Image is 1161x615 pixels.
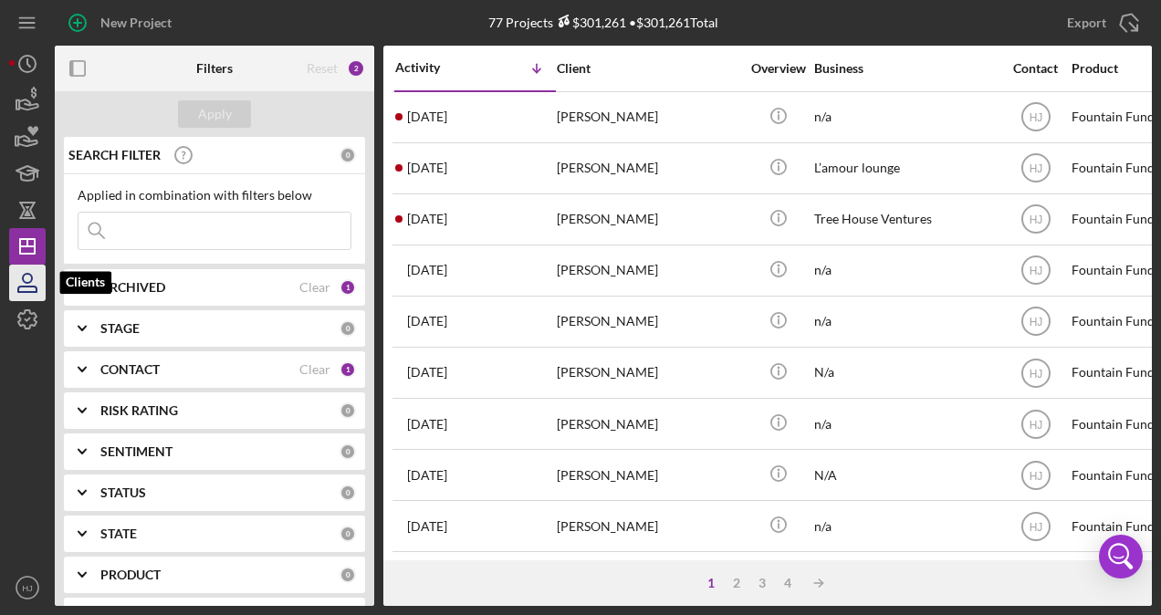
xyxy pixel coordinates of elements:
[340,567,356,583] div: 0
[698,576,724,590] div: 1
[100,321,140,336] b: STAGE
[340,402,356,419] div: 0
[198,100,232,128] div: Apply
[340,485,356,501] div: 0
[407,212,447,226] time: 2025-09-11 20:25
[814,93,997,141] div: n/a
[9,569,46,606] button: HJ
[1029,367,1042,380] text: HJ
[749,576,775,590] div: 3
[178,100,251,128] button: Apply
[557,61,739,76] div: Client
[395,60,476,75] div: Activity
[557,502,739,550] div: [PERSON_NAME]
[100,568,161,582] b: PRODUCT
[775,576,800,590] div: 4
[407,263,447,277] time: 2025-09-11 17:47
[407,161,447,175] time: 2025-09-12 22:30
[1029,162,1042,175] text: HJ
[100,444,173,459] b: SENTIMENT
[407,417,447,432] time: 2025-09-10 13:10
[22,583,33,593] text: HJ
[553,15,626,30] div: $301,261
[407,519,447,534] time: 2025-09-08 20:09
[814,400,997,448] div: n/a
[340,147,356,163] div: 0
[814,246,997,295] div: n/a
[100,526,137,541] b: STATE
[407,314,447,328] time: 2025-09-11 17:46
[100,5,172,41] div: New Project
[557,195,739,244] div: [PERSON_NAME]
[407,109,447,124] time: 2025-09-13 00:33
[340,526,356,542] div: 0
[1001,61,1070,76] div: Contact
[814,451,997,499] div: N/A
[340,279,356,296] div: 1
[557,246,739,295] div: [PERSON_NAME]
[814,61,997,76] div: Business
[100,280,165,295] b: ARCHIVED
[557,93,739,141] div: [PERSON_NAME]
[557,144,739,193] div: [PERSON_NAME]
[407,365,447,380] time: 2025-09-10 14:06
[488,15,718,30] div: 77 Projects • $301,261 Total
[1029,469,1042,482] text: HJ
[100,362,160,377] b: CONTACT
[1029,265,1042,277] text: HJ
[1029,316,1042,328] text: HJ
[814,144,997,193] div: L’amour lounge
[340,443,356,460] div: 0
[814,349,997,397] div: N/a
[557,297,739,346] div: [PERSON_NAME]
[1049,5,1152,41] button: Export
[814,553,997,601] div: N/A
[100,485,146,500] b: STATUS
[1067,5,1106,41] div: Export
[814,195,997,244] div: Tree House Ventures
[196,61,233,76] b: Filters
[814,502,997,550] div: n/a
[1029,214,1042,226] text: HJ
[557,553,739,601] div: [PERSON_NAME]
[340,320,356,337] div: 0
[744,61,812,76] div: Overview
[307,61,338,76] div: Reset
[1029,418,1042,431] text: HJ
[340,361,356,378] div: 1
[407,468,447,483] time: 2025-09-09 20:11
[299,362,330,377] div: Clear
[55,5,190,41] button: New Project
[1099,535,1143,579] div: Open Intercom Messenger
[814,297,997,346] div: n/a
[100,403,178,418] b: RISK RATING
[557,451,739,499] div: [PERSON_NAME]
[299,280,330,295] div: Clear
[68,148,161,162] b: SEARCH FILTER
[347,59,365,78] div: 2
[557,349,739,397] div: [PERSON_NAME]
[78,188,351,203] div: Applied in combination with filters below
[1029,520,1042,533] text: HJ
[1029,111,1042,124] text: HJ
[724,576,749,590] div: 2
[557,400,739,448] div: [PERSON_NAME]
